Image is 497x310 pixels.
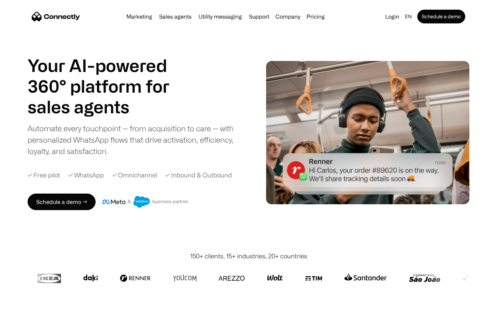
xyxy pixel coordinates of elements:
[28,170,60,180] div: ✓ Free pilot
[28,55,186,96] h1: Your AI-powered 360° platform for
[32,11,80,22] a: home
[304,14,328,19] a: Pricing
[28,194,96,210] a: Schedule a demo →
[28,96,186,117] div: carousel
[68,170,104,180] div: ✓ WhatsApp
[156,14,194,19] a: Sales agents
[190,251,307,261] div: 150+ clients, 15+ industries, 20+ countries
[103,196,189,208] img: Meta and Salesforce business partner badge.
[405,12,412,21] div: en
[28,96,186,117] h1: sales agents
[28,96,186,117] div: 1 of 4
[7,297,41,308] aside: Language selected: English
[28,123,245,157] div: Automate every touchpoint — from acquisition to care — with personalized WhatsApp flows that driv...
[165,170,232,180] div: ✓ Inbound & Outbound
[382,12,402,21] a: Login
[196,14,245,19] a: Utility messaging
[273,12,302,21] div: Company
[275,12,300,21] div: Company
[402,12,416,21] div: en
[14,298,41,308] ul: Language list
[417,10,465,23] a: Schedule a demo
[124,14,155,19] a: Marketing
[112,170,157,180] div: ✓ Omnichannel
[246,14,272,19] a: Support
